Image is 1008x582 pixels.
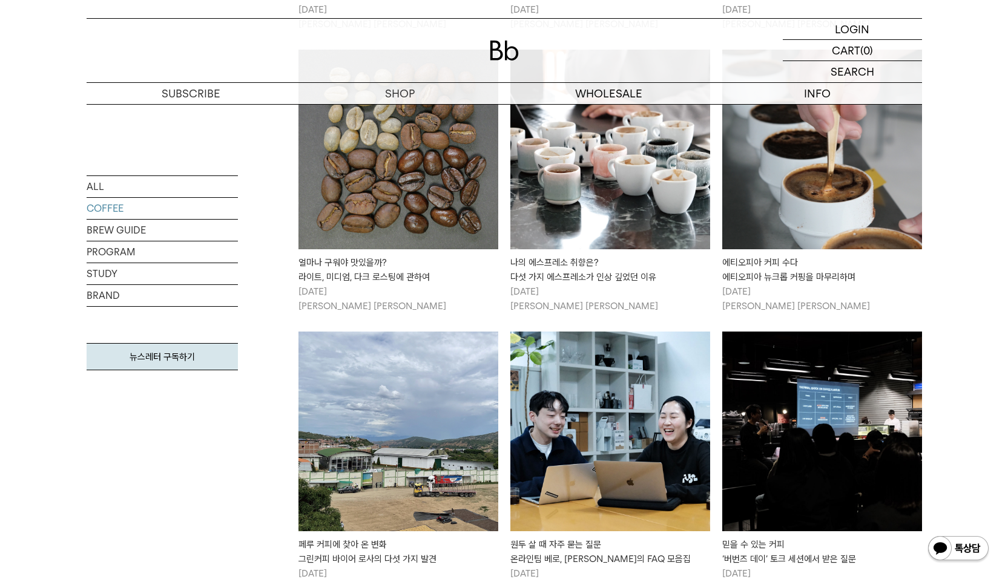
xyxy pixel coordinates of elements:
[298,537,498,566] div: 페루 커피에 찾아 온 변화 그린커피 바이어 로사의 다섯 가지 발견
[87,263,238,284] a: STUDY
[713,83,922,104] p: INFO
[722,332,922,531] img: 믿을 수 있는 커피‘버번즈 데이’ 토크 세션에서 받은 질문
[295,83,504,104] a: SHOP
[490,41,519,60] img: 로고
[87,198,238,219] a: COFFEE
[298,50,498,249] img: 얼마나 구워야 맛있을까?라이트, 미디엄, 다크 로스팅에 관하여
[298,50,498,313] a: 얼마나 구워야 맛있을까?라이트, 미디엄, 다크 로스팅에 관하여 얼마나 구워야 맛있을까?라이트, 미디엄, 다크 로스팅에 관하여 [DATE][PERSON_NAME] [PERSON...
[510,332,710,531] img: 원두 살 때 자주 묻는 질문온라인팀 베로, 안나의 FAQ 모음집
[510,50,710,313] a: 나의 에스프레소 취향은?다섯 가지 에스프레소가 인상 깊었던 이유 나의 에스프레소 취향은?다섯 가지 에스프레소가 인상 깊었던 이유 [DATE][PERSON_NAME] [PERS...
[722,50,922,313] a: 에티오피아 커피 수다에티오피아 뉴크롭 커핑을 마무리하며 에티오피아 커피 수다에티오피아 뉴크롭 커핑을 마무리하며 [DATE][PERSON_NAME] [PERSON_NAME]
[87,83,295,104] a: SUBSCRIBE
[722,50,922,249] img: 에티오피아 커피 수다에티오피아 뉴크롭 커핑을 마무리하며
[835,19,869,39] p: LOGIN
[298,255,498,284] div: 얼마나 구워야 맛있을까? 라이트, 미디엄, 다크 로스팅에 관하여
[510,50,710,249] img: 나의 에스프레소 취향은?다섯 가지 에스프레소가 인상 깊었던 이유
[831,61,874,82] p: SEARCH
[87,241,238,263] a: PROGRAM
[298,284,498,313] p: [DATE] [PERSON_NAME] [PERSON_NAME]
[832,40,860,60] p: CART
[510,255,710,284] div: 나의 에스프레소 취향은? 다섯 가지 에스프레소가 인상 깊었던 이유
[510,537,710,566] div: 원두 살 때 자주 묻는 질문 온라인팀 베로, [PERSON_NAME]의 FAQ 모음집
[298,332,498,531] img: 페루 커피에 찾아 온 변화그린커피 바이어 로사의 다섯 가지 발견
[722,284,922,313] p: [DATE] [PERSON_NAME] [PERSON_NAME]
[927,535,990,564] img: 카카오톡 채널 1:1 채팅 버튼
[783,19,922,40] a: LOGIN
[87,343,238,370] a: 뉴스레터 구독하기
[504,83,713,104] p: WHOLESALE
[783,40,922,61] a: CART (0)
[87,176,238,197] a: ALL
[722,537,922,566] div: 믿을 수 있는 커피 ‘버번즈 데이’ 토크 세션에서 받은 질문
[860,40,873,60] p: (0)
[722,255,922,284] div: 에티오피아 커피 수다 에티오피아 뉴크롭 커핑을 마무리하며
[87,220,238,241] a: BREW GUIDE
[87,285,238,306] a: BRAND
[510,284,710,313] p: [DATE] [PERSON_NAME] [PERSON_NAME]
